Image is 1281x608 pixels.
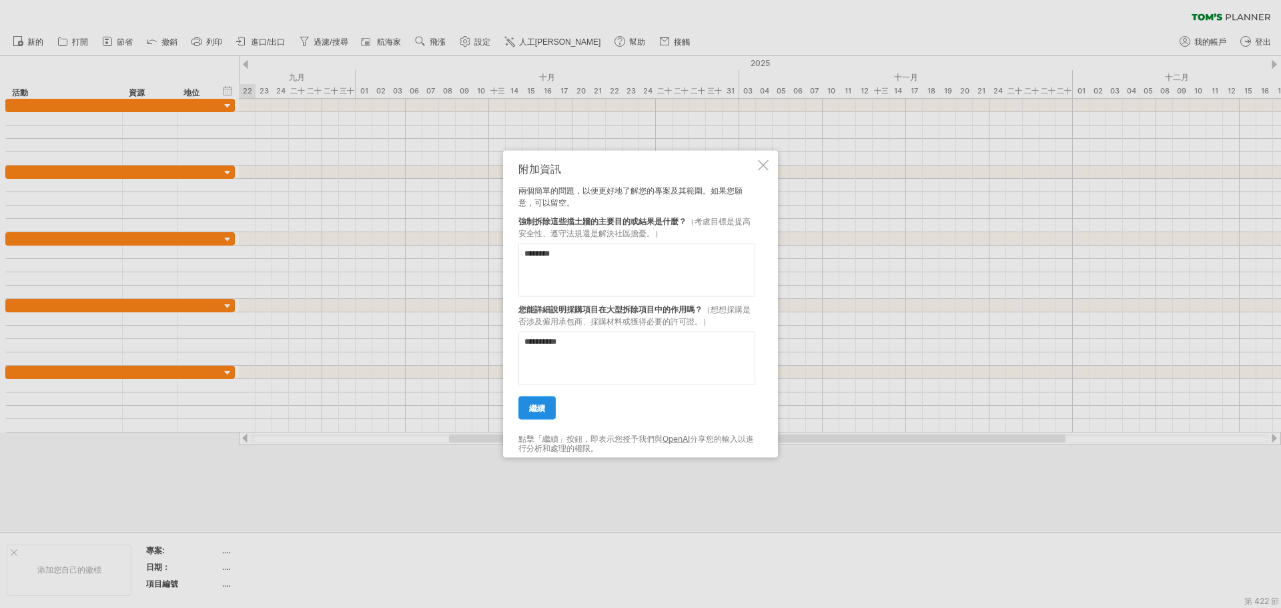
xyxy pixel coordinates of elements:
[518,304,703,314] font: 您能詳細說明採購項目在大型拆除項目中的作用嗎？
[518,162,561,175] font: 附加資訊
[518,396,556,419] a: 繼續
[518,216,687,226] font: 強制拆除這些擋土牆的主要目的或結果是什麼？
[663,433,690,443] a: OpenAI
[529,402,545,412] font: 繼續
[518,185,743,207] font: 兩個簡單的問題，以便更好地了解您的專案及其範圍。如果您願意，可以留空。
[518,433,663,443] font: 點擊「繼續」按鈕，即表示您授予我們與
[518,433,754,452] font: 分享您的輸入以進行分析和處理的權限。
